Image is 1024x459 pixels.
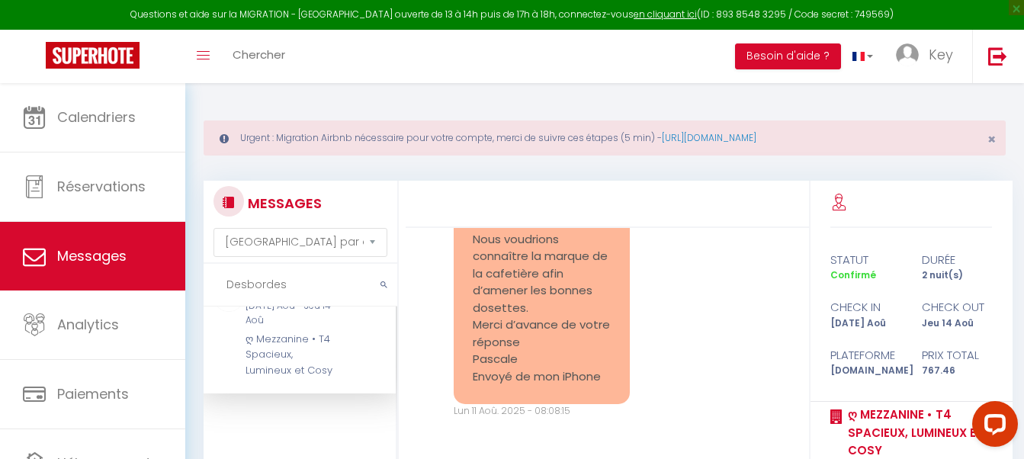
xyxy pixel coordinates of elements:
div: [DATE] Aoû - Jeu 14 Aoû [246,299,338,328]
a: [URL][DOMAIN_NAME] [662,131,756,144]
span: Analytics [57,315,119,334]
img: logout [988,47,1007,66]
div: Plateforme [820,346,911,364]
span: Calendriers [57,108,136,127]
span: Chercher [233,47,285,63]
div: durée [911,251,1002,269]
input: Rechercher un mot clé [204,264,397,307]
div: Jeu 14 Aoû [911,316,1002,331]
div: [DOMAIN_NAME] [820,364,911,378]
div: statut [820,251,911,269]
div: Urgent : Migration Airbnb nécessaire pour votre compte, merci de suivre ces étapes (5 min) - [204,120,1006,156]
div: 2 nuit(s) [911,268,1002,283]
h3: MESSAGES [244,186,322,220]
a: en cliquant ici [634,8,697,21]
span: Paiements [57,384,129,403]
span: Confirmé [830,268,876,281]
span: Réservations [57,177,146,196]
div: check out [911,298,1002,316]
div: [DATE] Aoû [820,316,911,331]
span: Key [929,45,953,64]
button: Close [987,133,996,146]
a: ... Key [884,30,972,83]
img: ... [896,43,919,66]
div: 767.46 [911,364,1002,378]
div: Lun 11 Aoû. 2025 - 08:08:15 [454,404,630,419]
pre: Cafetière [GEOGRAPHIC_DATA], Nous voudrions connaître la marque de la cafetière afin d’amener les... [473,162,611,386]
div: check in [820,298,911,316]
iframe: LiveChat chat widget [960,395,1024,459]
div: Prix total [911,346,1002,364]
div: ღ Mezzanine • T4 Spacieux, Lumineux et Cosy [246,332,338,378]
span: × [987,130,996,149]
a: Chercher [221,30,297,83]
button: Besoin d'aide ? [735,43,841,69]
span: Messages [57,246,127,265]
img: Super Booking [46,42,140,69]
